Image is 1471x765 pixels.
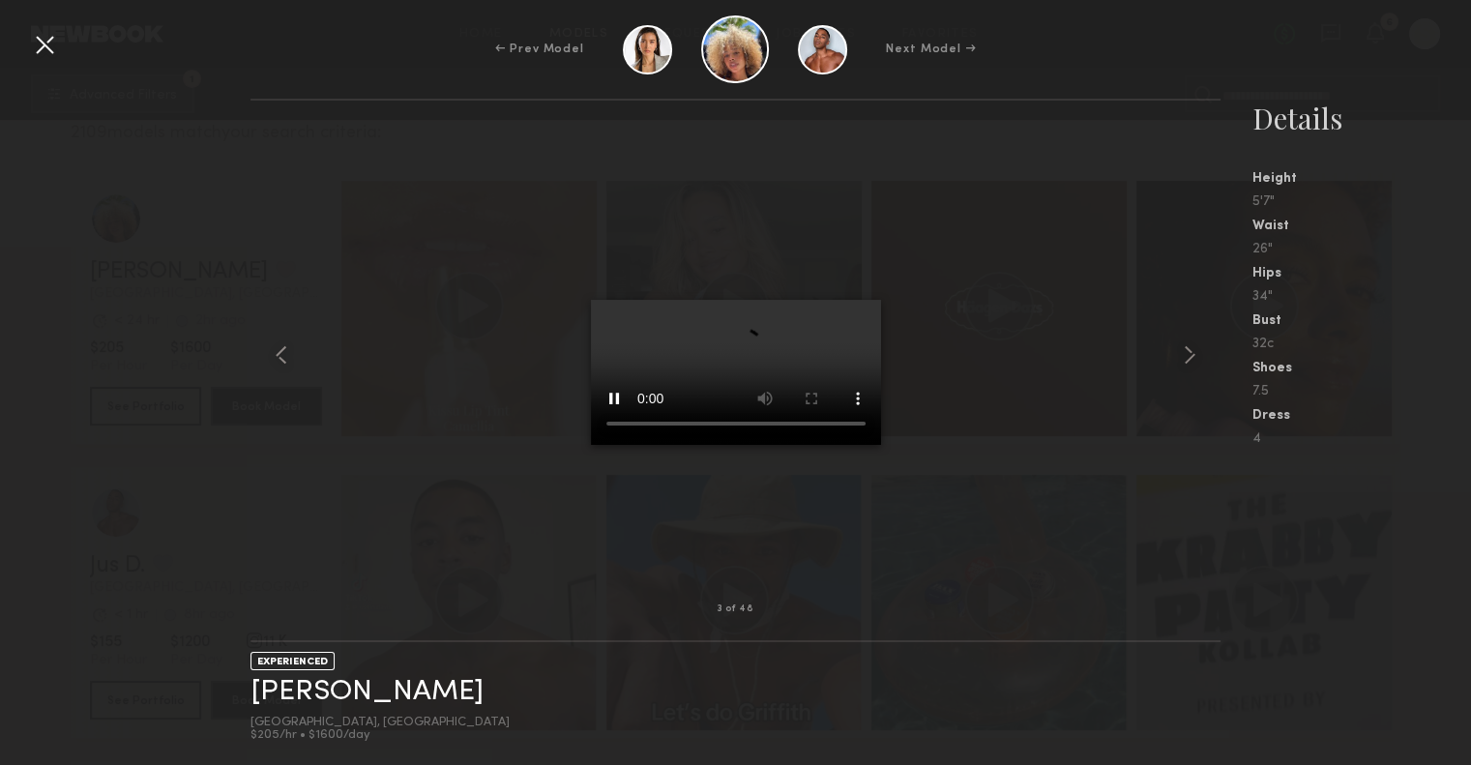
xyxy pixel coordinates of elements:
a: [PERSON_NAME] [250,677,484,707]
div: Shoes [1251,362,1471,375]
div: Next Model → [886,41,976,58]
div: 4 [1251,432,1471,446]
div: Waist [1251,220,1471,233]
div: 7.5 [1251,385,1471,398]
div: 32c [1251,338,1471,351]
div: 34" [1251,290,1471,304]
div: 5'7" [1251,195,1471,209]
div: ← Prev Model [495,41,584,58]
div: Bust [1251,314,1471,328]
div: EXPERIENCED [250,652,335,670]
div: Dress [1251,409,1471,423]
div: 26" [1251,243,1471,256]
div: Hips [1251,267,1471,280]
div: Details [1251,99,1471,137]
div: [GEOGRAPHIC_DATA], [GEOGRAPHIC_DATA] [250,717,510,729]
div: Height [1251,172,1471,186]
div: $205/hr • $1600/day [250,729,510,742]
div: 3 of 48 [718,604,752,614]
